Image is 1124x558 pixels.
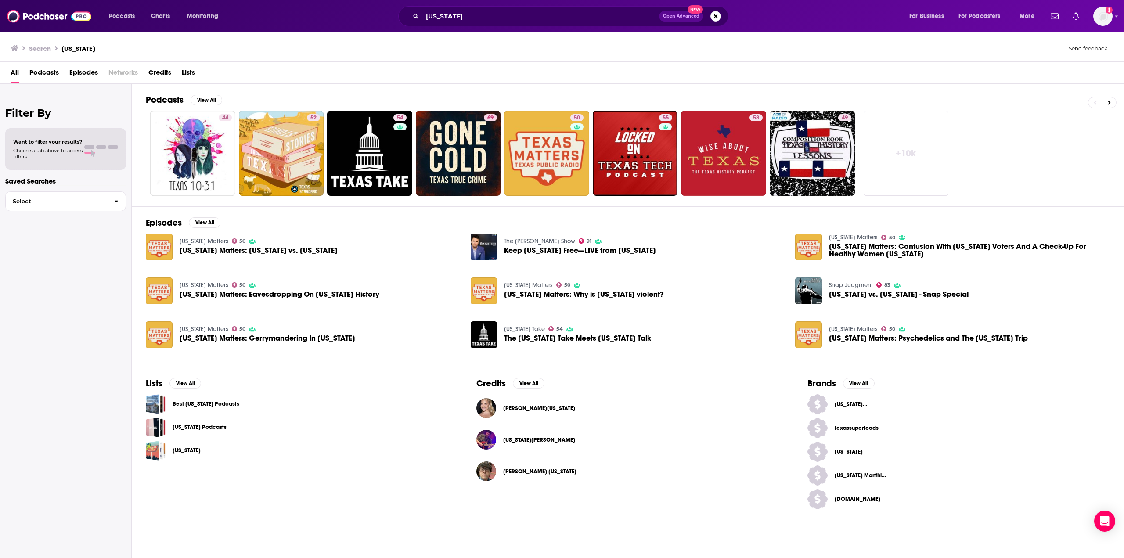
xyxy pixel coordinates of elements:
a: 49 [838,114,851,121]
span: 91 [587,239,591,243]
span: 83 [884,283,890,287]
span: Charts [151,10,170,22]
img: Texas Matters: Texas vs. California [146,234,173,260]
a: 44 [219,114,232,121]
p: Saved Searches [5,177,126,185]
div: Open Intercom Messenger [1094,511,1115,532]
a: 69 [416,111,501,196]
button: Show profile menu [1093,7,1113,26]
img: Virgil Texas [476,461,496,481]
a: Texas Matters: Confusion With Texas Voters And A Check-Up For Healthy Women Texas [795,234,822,260]
button: View All [843,378,875,389]
a: Texas Podcasts [146,418,166,437]
a: [US_STATE] Podcasts [173,422,227,432]
a: ListsView All [146,378,201,389]
a: 54 [327,111,412,196]
a: 44 [150,111,235,196]
a: 69 [484,114,497,121]
a: Show notifications dropdown [1047,9,1062,24]
a: Podchaser - Follow, Share and Rate Podcasts [7,8,91,25]
a: Texas Take [504,325,545,333]
span: 55 [663,114,669,122]
button: open menu [903,9,955,23]
a: Best Texas Podcasts [146,394,166,414]
span: 69 [487,114,494,122]
a: [DOMAIN_NAME] [807,489,1110,509]
a: Virgil Texas [503,468,576,475]
a: 52 [307,114,320,121]
span: The [US_STATE] Take Meets [US_STATE] Talk [504,335,651,342]
span: [US_STATE] Matters: [US_STATE] vs. [US_STATE] [180,247,338,254]
a: Texas Matters: Eavesdropping On Texas History [180,291,379,298]
span: 50 [889,327,895,331]
a: texassuperfoods [807,418,1110,438]
span: Want to filter your results? [13,139,83,145]
a: Texas Matters: Gerrymandering In Texas [180,335,355,342]
span: For Podcasters [958,10,1001,22]
a: The Texas Take Meets Texas Talk [471,321,497,348]
a: 55 [593,111,678,196]
span: Networks [108,65,138,83]
span: 53 [753,114,759,122]
div: Search podcasts, credits, & more... [407,6,737,26]
a: 49 [770,111,855,196]
button: open menu [953,9,1013,23]
a: Credits [148,65,171,83]
span: 54 [556,327,563,331]
img: Texas vs. Texas - Snap Special [795,277,822,304]
button: View All [191,95,222,105]
a: Texas Matters: Psychedelics and The Texas Trip [795,321,822,348]
a: CreditsView All [476,378,544,389]
a: Texas Matters: Confusion With Texas Voters And A Check-Up For Healthy Women Texas [829,243,1110,258]
img: Texas Matters: Eavesdropping On Texas History [146,277,173,304]
h2: Lists [146,378,162,389]
a: Snap Judgment [829,281,873,289]
span: [US_STATE] Instruments, Inc. [835,401,886,408]
a: 50 [232,238,246,244]
button: Alexis TexasAlexis Texas [476,394,778,422]
a: Texas Matters: Texas vs. California [180,247,338,254]
img: Keep Texas Free—LIVE from Texas [471,234,497,260]
button: open menu [103,9,146,23]
a: 50 [881,235,895,240]
a: [US_STATE] Monthly LLC [807,465,1110,486]
span: Lists [182,65,195,83]
a: Alexis Texas [476,398,496,418]
button: Open AdvancedNew [659,11,703,22]
a: Texas Matters [180,238,228,245]
a: Charts [145,9,175,23]
span: [US_STATE] vs. [US_STATE] - Snap Special [829,291,969,298]
button: Send feedback [1066,45,1110,52]
span: 50 [239,327,245,331]
a: 53 [681,111,766,196]
a: Texas Matters: Psychedelics and The Texas Trip [829,335,1028,342]
span: [US_STATE] Matters: Psychedelics and The [US_STATE] Trip [829,335,1028,342]
a: Episodes [69,65,98,83]
span: 52 [310,114,317,122]
a: [US_STATE] Instruments, Inc. [807,394,1110,414]
a: 50 [232,326,246,331]
h3: [US_STATE] [61,44,95,53]
a: [US_STATE] [807,442,1110,462]
a: Texas Matters: Why is Texas violent? [471,277,497,304]
a: +10k [864,111,949,196]
span: Choose a tab above to access filters. [13,148,83,160]
a: Texas Matters: Why is Texas violent? [504,291,664,298]
span: Podcasts [29,65,59,83]
a: Best [US_STATE] Podcasts [173,399,239,409]
span: [US_STATE] [835,448,886,455]
span: 44 [222,114,228,122]
a: All [11,65,19,83]
a: 54 [393,114,407,121]
h2: Podcasts [146,94,184,105]
a: Keep Texas Free—LIVE from Texas [504,247,656,254]
span: [US_STATE] Matters: Gerrymandering In [US_STATE] [180,335,355,342]
a: 83 [876,282,890,288]
span: texassuperfoods [835,425,886,432]
button: View All [189,217,220,228]
h2: Credits [476,378,506,389]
